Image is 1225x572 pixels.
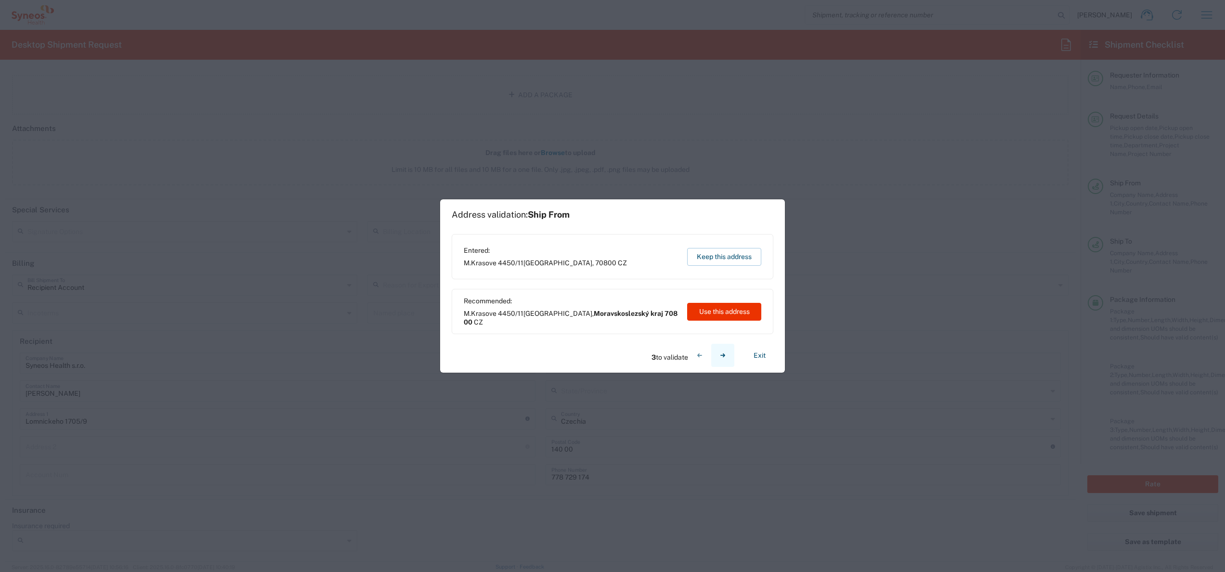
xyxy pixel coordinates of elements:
div: to validate [652,344,734,367]
button: Use this address [687,303,761,321]
span: CZ [618,259,627,267]
button: Keep this address [687,248,761,266]
span: 3 [652,353,656,361]
span: [GEOGRAPHIC_DATA] [523,310,592,317]
span: Ship From [528,209,570,220]
h1: Address validation: [452,209,570,220]
span: Moravskoslezský kraj [594,310,663,317]
span: CZ [474,318,483,326]
span: Recommended: [464,297,678,305]
span: Entered: [464,246,627,255]
button: Exit [746,347,773,364]
span: 70800 [595,259,616,267]
span: M.Krasove 4450/11 , [464,259,627,267]
span: [GEOGRAPHIC_DATA] [523,259,592,267]
span: M.Krasove 4450/11 , [464,309,678,326]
